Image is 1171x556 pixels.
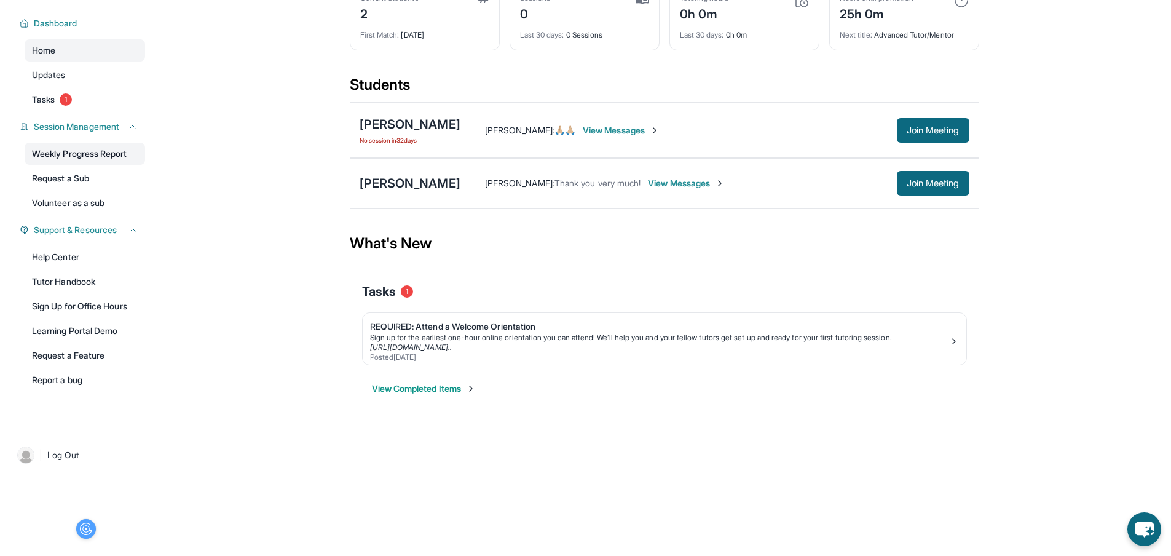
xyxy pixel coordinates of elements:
[897,171,969,196] button: Join Meeting
[17,447,34,464] img: user-img
[370,333,949,343] div: Sign up for the earliest one-hour online orientation you can attend! We’ll help you and your fell...
[12,442,145,469] a: |Log Out
[25,143,145,165] a: Weekly Progress Report
[401,285,413,298] span: 1
[370,352,949,362] div: Posted [DATE]
[554,125,575,135] span: 🙏🏼🙏🏼
[360,175,460,192] div: [PERSON_NAME]
[25,89,145,111] a: Tasks1
[840,30,873,39] span: Next title :
[1127,512,1161,546] button: chat-button
[25,64,145,86] a: Updates
[25,167,145,189] a: Request a Sub
[370,320,949,333] div: REQUIRED: Attend a Welcome Orientation
[680,30,724,39] span: Last 30 days :
[554,178,641,188] span: Thank you very much!
[372,383,476,395] button: View Completed Items
[485,178,554,188] span: [PERSON_NAME] :
[34,121,119,133] span: Session Management
[715,178,725,188] img: Chevron-Right
[360,23,489,40] div: [DATE]
[25,344,145,367] a: Request a Feature
[897,118,969,143] button: Join Meeting
[360,116,460,133] div: [PERSON_NAME]
[34,17,77,30] span: Dashboard
[485,125,554,135] span: [PERSON_NAME] :
[360,3,419,23] div: 2
[25,39,145,62] a: Home
[32,93,55,106] span: Tasks
[34,224,117,236] span: Support & Resources
[350,75,979,102] div: Students
[360,30,400,39] span: First Match :
[362,283,396,300] span: Tasks
[520,3,551,23] div: 0
[25,246,145,268] a: Help Center
[25,320,145,342] a: Learning Portal Demo
[680,3,729,23] div: 0h 0m
[650,125,660,135] img: Chevron-Right
[29,121,138,133] button: Session Management
[648,177,725,189] span: View Messages
[680,23,809,40] div: 0h 0m
[840,23,969,40] div: Advanced Tutor/Mentor
[39,448,42,463] span: |
[360,135,460,145] span: No session in 32 days
[907,127,960,134] span: Join Meeting
[520,23,649,40] div: 0 Sessions
[25,192,145,214] a: Volunteer as a sub
[29,224,138,236] button: Support & Resources
[25,369,145,391] a: Report a bug
[25,271,145,293] a: Tutor Handbook
[907,180,960,187] span: Join Meeting
[520,30,564,39] span: Last 30 days :
[60,93,72,106] span: 1
[350,216,979,271] div: What's New
[363,313,966,365] a: REQUIRED: Attend a Welcome OrientationSign up for the earliest one-hour online orientation you ca...
[29,17,138,30] button: Dashboard
[32,69,66,81] span: Updates
[32,44,55,57] span: Home
[25,295,145,317] a: Sign Up for Office Hours
[840,3,913,23] div: 25h 0m
[47,449,79,461] span: Log Out
[370,343,452,352] a: [URL][DOMAIN_NAME]..
[583,124,660,137] span: View Messages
